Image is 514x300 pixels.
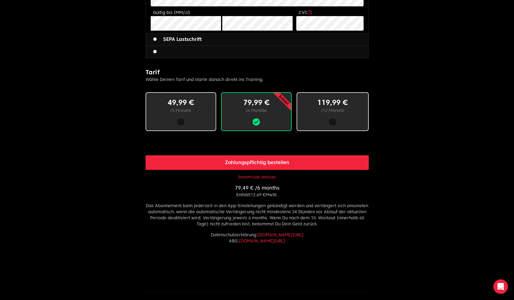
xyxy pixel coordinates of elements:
p: 119,99 € [307,98,358,107]
a: [DOMAIN_NAME][URL] [257,232,304,237]
p: 79,99 € [231,98,281,107]
p: / 12 Monate [307,107,358,113]
p: Enthält 12,69 € MwSt. [146,192,369,198]
label: Gültig bis (MM/JJ) [153,10,190,15]
label: SEPA Lastschrift [153,36,202,43]
input: SEPA Lastschrift [153,37,157,41]
button: Zahlungspflichtig bestellen [146,155,369,170]
p: / 6 Monate [231,107,281,113]
h2: Tarif [146,68,369,76]
p: Beliebt [257,74,310,126]
p: 79,49 € / 6 months [146,184,369,192]
p: Das Abonnement kann jederzeit in den App-Einstellungen gekündigt werden und verlängert sich anson... [146,203,369,227]
p: Wähle Deinen Tarif und starte danach direkt ins Training. [146,76,369,83]
div: Open Intercom Messenger [493,279,508,294]
p: Datenschutzerklärung : ABG [146,232,369,244]
p: 49,99 € [156,98,206,107]
a: [DOMAIN_NAME][URL] [239,238,285,243]
label: CVC [299,10,312,15]
p: / 3 Monate [156,107,206,113]
button: Rabattcode einlösen [238,175,276,180]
